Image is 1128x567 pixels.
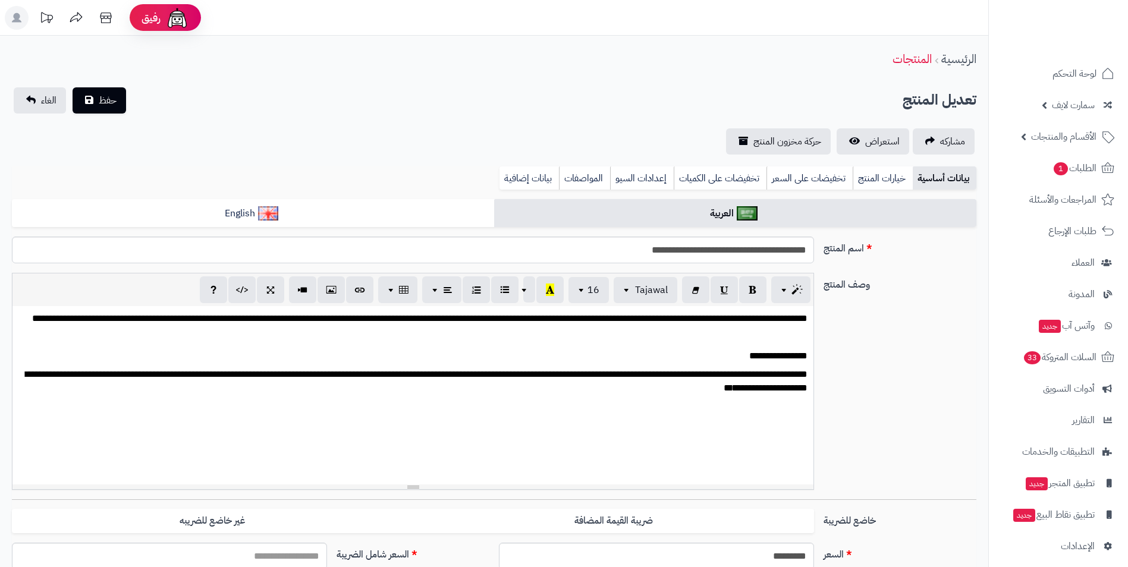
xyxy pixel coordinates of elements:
a: المواصفات [559,166,610,190]
span: الإعدادات [1061,538,1095,555]
span: الغاء [41,93,56,108]
a: السلات المتروكة33 [996,343,1121,371]
a: العملاء [996,248,1121,277]
a: المدونة [996,280,1121,308]
span: جديد [1013,509,1035,522]
a: الرئيسية [941,50,976,68]
a: خيارات المنتج [853,166,913,190]
span: العملاء [1072,254,1095,271]
a: تخفيضات على الكميات [674,166,766,190]
a: English [12,199,494,228]
span: Tajawal [635,283,668,297]
label: اسم المنتج [819,237,981,256]
a: تخفيضات على السعر [766,166,853,190]
span: جديد [1039,320,1061,333]
span: التطبيقات والخدمات [1022,443,1095,460]
label: السعر شامل الضريبة [332,543,494,562]
h2: تعديل المنتج [903,88,976,112]
a: وآتس آبجديد [996,311,1121,340]
a: التقارير [996,406,1121,434]
span: سمارت لايف [1052,97,1095,114]
img: ai-face.png [165,6,189,30]
a: حركة مخزون المنتج [726,128,831,155]
a: المراجعات والأسئلة [996,185,1121,214]
a: العربية [494,199,976,228]
a: المنتجات [893,50,932,68]
a: الغاء [14,87,66,114]
span: التقارير [1072,412,1095,429]
span: حركة مخزون المنتج [753,134,821,149]
label: السعر [819,543,981,562]
span: 16 [587,283,599,297]
a: استعراض [837,128,909,155]
a: لوحة التحكم [996,59,1121,88]
label: ضريبة القيمة المضافة [413,509,814,533]
span: الطلبات [1052,160,1096,177]
button: 16 [568,277,609,303]
a: التطبيقات والخدمات [996,437,1121,466]
span: المراجعات والأسئلة [1029,191,1096,208]
span: السلات المتروكة [1023,349,1096,366]
a: مشاركه [913,128,975,155]
span: الأقسام والمنتجات [1031,128,1096,145]
a: أدوات التسويق [996,374,1121,403]
button: حفظ [73,87,126,114]
span: تطبيق المتجر [1025,475,1095,492]
label: خاضع للضريبة [819,509,981,528]
span: المدونة [1069,286,1095,303]
a: بيانات أساسية [913,166,976,190]
label: غير خاضع للضريبه [12,509,413,533]
span: لوحة التحكم [1052,65,1096,82]
span: 33 [1024,351,1041,364]
img: English [258,206,279,220]
span: طلبات الإرجاع [1048,223,1096,240]
button: Tajawal [614,277,677,303]
span: مشاركه [940,134,965,149]
span: تطبيق نقاط البيع [1012,506,1095,523]
span: استعراض [865,134,900,149]
a: تطبيق نقاط البيعجديد [996,500,1121,529]
a: بيانات إضافية [499,166,559,190]
a: تطبيق المتجرجديد [996,469,1121,497]
span: رفيق [142,11,161,25]
a: الطلبات1 [996,154,1121,182]
span: أدوات التسويق [1043,380,1095,397]
a: إعدادات السيو [610,166,674,190]
span: جديد [1026,477,1048,490]
label: وصف المنتج [819,273,981,292]
span: 1 [1054,162,1068,175]
img: العربية [737,206,758,220]
a: تحديثات المنصة [32,6,61,33]
span: وآتس آب [1038,317,1095,334]
a: طلبات الإرجاع [996,217,1121,245]
span: حفظ [99,93,117,108]
a: الإعدادات [996,532,1121,560]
